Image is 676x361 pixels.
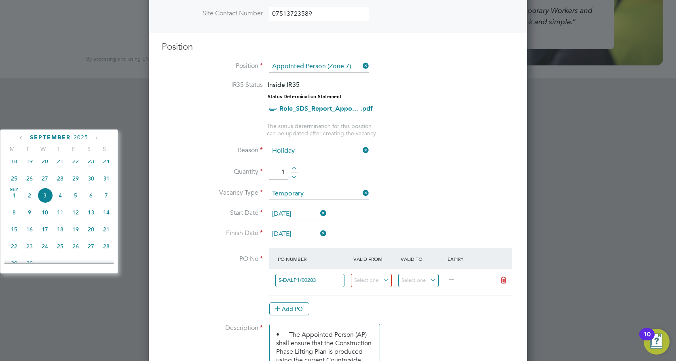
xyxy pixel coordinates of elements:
span: 14 [99,205,114,220]
span: 29 [68,171,83,186]
span: Inside IR35 [268,81,300,88]
span: 6 [83,188,99,203]
span: 20 [37,153,53,169]
span: 19 [68,222,83,237]
span: 25 [53,239,68,254]
span: 28 [53,171,68,186]
input: Search for... [269,61,369,73]
span: 1 [6,188,22,203]
a: Role_SDS_Report_Appo... .pdf [279,105,373,112]
label: Finish Date [162,229,263,237]
div: Valid To [399,252,446,266]
label: Description [162,324,263,332]
span: 17 [37,222,53,237]
span: 22 [6,239,22,254]
span: 5 [68,188,83,203]
span: 20 [83,222,99,237]
span: September [30,134,71,141]
span: 29 [6,256,22,271]
button: Open Resource Center, 10 new notifications [644,329,670,355]
button: Add PO [269,302,309,315]
input: Search for... [275,274,344,287]
input: Select one [269,208,327,220]
span: 3 [37,188,53,203]
label: IR35 Status [162,81,263,89]
span: 21 [53,153,68,169]
strong: Status Determination Statement [268,94,342,99]
span: S [97,145,112,153]
h3: Position [162,41,514,53]
span: T [51,145,66,153]
span: 18 [6,153,22,169]
span: 28 [99,239,114,254]
span: The status determination for this position can be updated after creating the vacancy [267,122,376,137]
span: 22 [68,153,83,169]
div: PO Number [276,252,351,266]
span: M [4,145,20,153]
span: 31 [99,171,114,186]
span: 4 [53,188,68,203]
label: Reason [162,146,263,155]
div: 10 [643,334,651,345]
span: T [20,145,35,153]
span: F [66,145,81,153]
span: W [35,145,51,153]
span: 23 [83,153,99,169]
span: 21 [99,222,114,237]
span: 27 [83,239,99,254]
span: 7 [99,188,114,203]
span: 26 [22,171,37,186]
span: 16 [22,222,37,237]
span: 10 [37,205,53,220]
input: Select one [269,188,369,200]
span: 26 [68,239,83,254]
span: 19 [22,153,37,169]
span: 2025 [74,134,88,141]
label: Quantity [162,168,263,176]
span: 18 [53,222,68,237]
span: S [81,145,97,153]
span: 30 [83,171,99,186]
label: Vacancy Type [162,189,263,197]
span: 15 [6,222,22,237]
input: Select one [351,274,392,287]
label: Start Date [162,209,263,217]
span: 23 [22,239,37,254]
label: Site Contact Number [162,9,263,18]
span: 13 [83,205,99,220]
label: Position [162,62,263,70]
div: Expiry [446,252,493,266]
span: 27 [37,171,53,186]
input: Select one [398,274,439,287]
span: 9 [22,205,37,220]
input: Select one [269,228,327,240]
span: 2 [22,188,37,203]
span: 8 [6,205,22,220]
span: 30 [22,256,37,271]
span: 11 [53,205,68,220]
span: 24 [99,153,114,169]
input: Select one [269,145,369,157]
label: PO No [162,255,263,263]
span: 12 [68,205,83,220]
span: Sep [6,188,22,192]
span: 25 [6,171,22,186]
span: — [449,275,454,282]
span: 24 [37,239,53,254]
div: Valid From [351,252,399,266]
